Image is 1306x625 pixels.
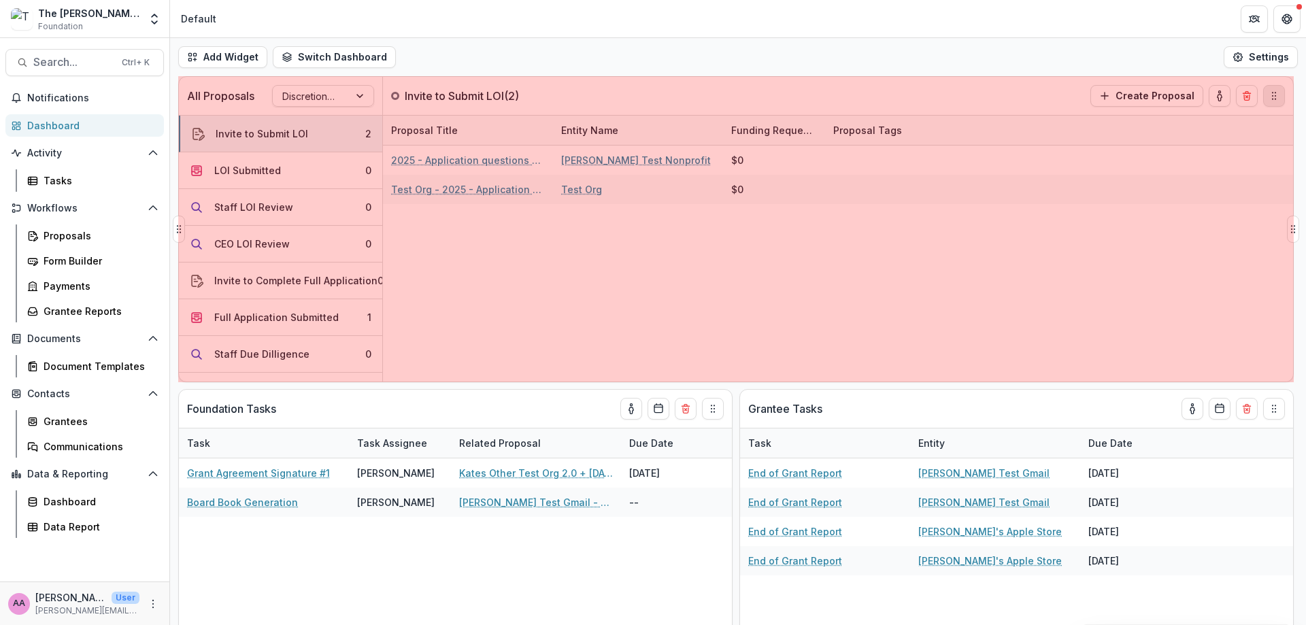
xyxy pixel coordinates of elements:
button: Settings [1224,46,1298,68]
div: The [PERSON_NAME] Foundation Workflow Sandbox [38,6,139,20]
img: The Frist Foundation Workflow Sandbox [11,8,33,30]
div: Dashboard [44,494,153,509]
div: Entity [910,428,1080,458]
div: Related Proposal [451,436,549,450]
button: Get Help [1273,5,1301,33]
p: [PERSON_NAME][EMAIL_ADDRESS][DOMAIN_NAME] [35,605,139,617]
p: [PERSON_NAME] [35,590,106,605]
div: Task [740,436,780,450]
button: More [145,596,161,612]
span: Documents [27,333,142,345]
span: Workflows [27,203,142,214]
button: Open Data & Reporting [5,463,164,485]
div: Due Date [1080,436,1141,450]
div: Due Date [621,428,723,458]
div: Due Date [621,436,682,450]
a: Data Report [22,516,164,538]
div: Task [179,436,218,450]
button: Drag [702,398,724,420]
div: Data Report [44,520,153,534]
button: Add Widget [178,46,267,68]
a: End of Grant Report [748,524,842,539]
div: [DATE] [1080,488,1182,517]
span: Notifications [27,92,158,104]
a: Document Templates [22,355,164,377]
a: [PERSON_NAME] Test Gmail [918,466,1050,480]
div: Due Date [1080,428,1182,458]
span: Contacts [27,388,142,400]
a: Tasks [22,169,164,192]
div: Dashboard [27,118,153,133]
div: Task Assignee [349,436,435,450]
a: [PERSON_NAME]'s Apple Store [918,554,1062,568]
a: Grantee Reports [22,300,164,322]
a: [PERSON_NAME] Test Gmail [918,495,1050,509]
button: Open entity switcher [145,5,164,33]
div: Payments [44,279,153,293]
div: [PERSON_NAME] [357,495,435,509]
div: Related Proposal [451,428,621,458]
div: Communications [44,439,153,454]
div: Task Assignee [349,428,451,458]
a: Form Builder [22,250,164,272]
div: Entity [910,436,953,450]
div: Task [740,428,910,458]
span: Search... [33,56,114,69]
a: Grant Agreement Signature #1 [187,466,330,480]
div: -- [621,488,723,517]
a: Payments [22,275,164,297]
button: Notifications [5,87,164,109]
div: Proposals [44,229,153,243]
span: Foundation [38,20,83,33]
a: Proposals [22,224,164,247]
p: User [112,592,139,604]
div: [DATE] [621,458,723,488]
a: Dashboard [22,490,164,513]
a: Grantees [22,410,164,433]
div: [DATE] [1080,517,1182,546]
button: Delete card [675,398,697,420]
div: Form Builder [44,254,153,268]
button: Drag [1263,398,1285,420]
button: Partners [1241,5,1268,33]
button: toggle-assigned-to-me [620,398,642,420]
p: Foundation Tasks [187,401,276,417]
div: Document Templates [44,359,153,373]
div: [DATE] [1080,458,1182,488]
button: Open Activity [5,142,164,164]
button: Drag [173,216,185,243]
div: Ctrl + K [119,55,152,70]
div: Default [181,12,216,26]
a: Communications [22,435,164,458]
button: Search... [5,49,164,76]
p: Grantee Tasks [748,401,822,417]
a: Board Book Generation [187,495,298,509]
div: Grantees [44,414,153,428]
nav: breadcrumb [175,9,222,29]
div: [DATE] [1080,546,1182,575]
button: Switch Dashboard [273,46,396,68]
span: Data & Reporting [27,469,142,480]
button: Open Workflows [5,197,164,219]
div: [PERSON_NAME] [357,466,435,480]
a: End of Grant Report [748,466,842,480]
a: [PERSON_NAME]'s Apple Store [918,524,1062,539]
button: Open Documents [5,328,164,350]
a: End of Grant Report [748,554,842,568]
button: Calendar [648,398,669,420]
div: Annie Axe [13,599,25,608]
a: [PERSON_NAME] Test Gmail - 2025 - LOI questions [459,495,613,509]
div: Tasks [44,173,153,188]
a: Dashboard [5,114,164,137]
button: toggle-assigned-to-me [1182,398,1203,420]
button: Calendar [1209,398,1230,420]
a: Kates Other Test Org 2.0 + [DATE] [459,466,613,480]
button: Delete card [1236,398,1258,420]
button: Open Contacts [5,383,164,405]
